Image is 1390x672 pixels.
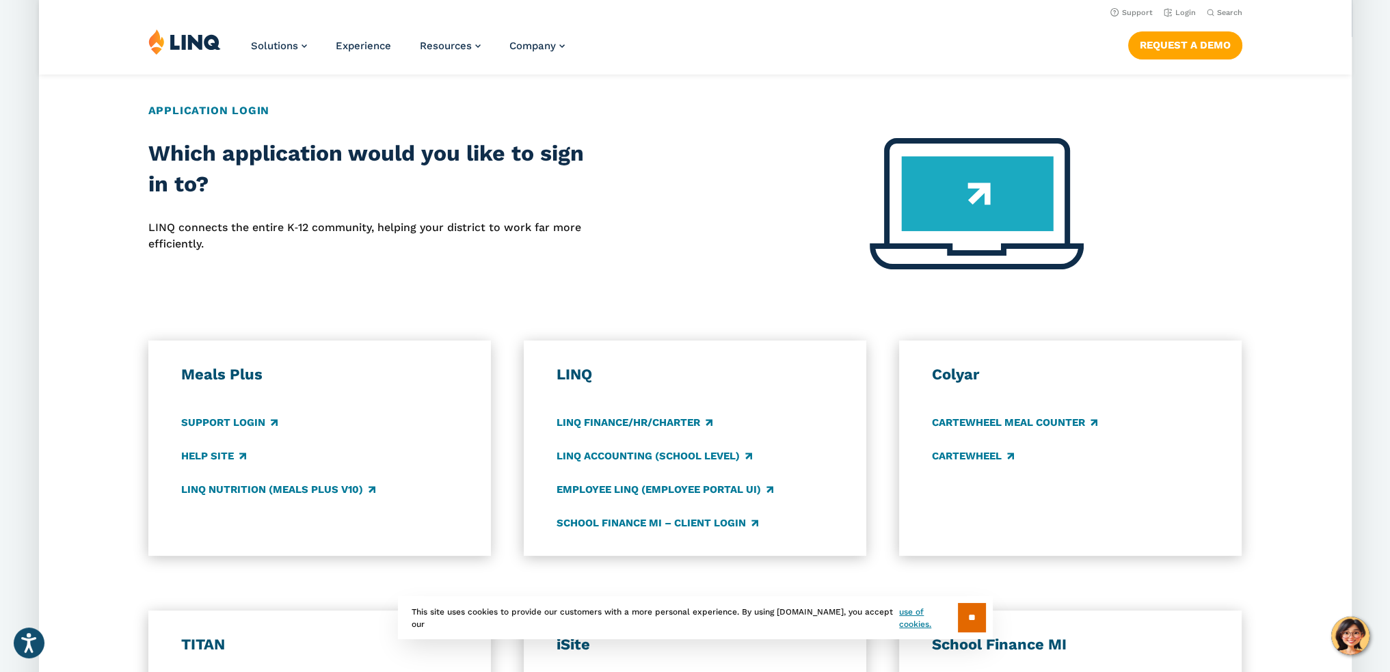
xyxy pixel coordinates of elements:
a: Support Login [181,415,278,430]
button: Hello, have a question? Let’s chat. [1331,617,1369,655]
a: use of cookies. [899,606,957,630]
a: Employee LINQ (Employee Portal UI) [557,482,773,497]
a: Support [1110,8,1152,17]
a: LINQ Nutrition (Meals Plus v10) [181,482,375,497]
button: Open Search Bar [1206,8,1242,18]
img: LINQ | K‑12 Software [148,29,221,55]
a: Help Site [181,448,246,463]
h3: LINQ [557,365,833,384]
a: Experience [336,40,391,52]
a: CARTEWHEEL Meal Counter [932,415,1097,430]
a: Resources [420,40,481,52]
h3: Meals Plus [181,365,458,384]
nav: Primary Navigation [251,29,565,74]
a: LINQ Accounting (school level) [557,448,752,463]
a: Login [1163,8,1195,17]
a: Solutions [251,40,307,52]
p: LINQ connects the entire K‑12 community, helping your district to work far more efficiently. [148,219,585,253]
nav: Utility Navigation [39,4,1352,19]
div: This site uses cookies to provide our customers with a more personal experience. By using [DOMAIN... [398,596,993,639]
a: Request a Demo [1127,31,1242,59]
h3: Colyar [932,365,1209,384]
a: LINQ Finance/HR/Charter [557,415,712,430]
span: Company [509,40,556,52]
nav: Button Navigation [1127,29,1242,59]
span: Resources [420,40,472,52]
h2: Which application would you like to sign in to? [148,138,585,200]
span: Solutions [251,40,298,52]
a: School Finance MI – Client Login [557,515,758,530]
h2: Application Login [148,103,1242,119]
a: CARTEWHEEL [932,448,1014,463]
a: Company [509,40,565,52]
span: Search [1216,8,1242,17]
